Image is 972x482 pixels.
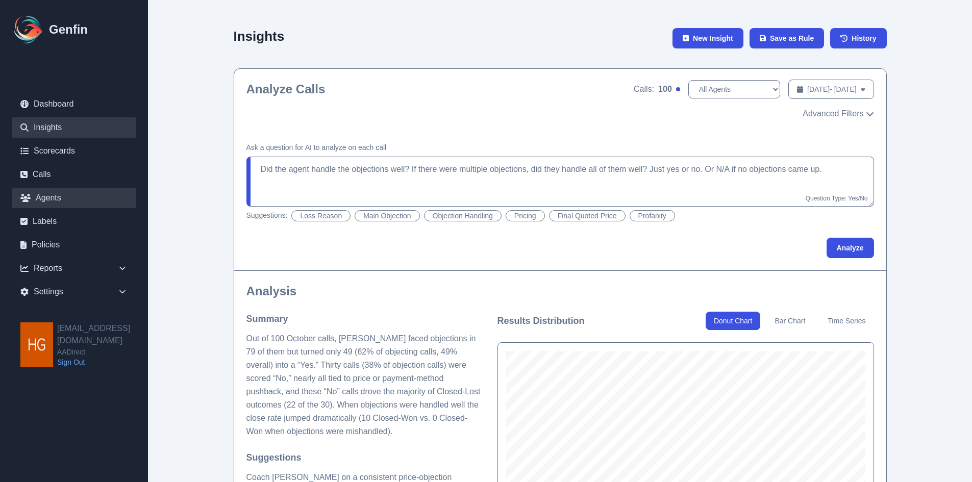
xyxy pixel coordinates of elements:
span: 100 [658,83,672,95]
h4: Summary [246,312,481,326]
button: Pricing [506,210,545,221]
h2: [EMAIL_ADDRESS][DOMAIN_NAME] [57,322,148,347]
div: Reports [12,258,136,278]
a: Labels [12,211,136,232]
span: Calls: [634,83,654,95]
textarea: Did the agent handle the objections well? If there were multiple objections, did they handle all ... [246,157,874,207]
button: Save as Rule [750,28,825,48]
a: Agents [12,188,136,208]
button: [DATE]- [DATE] [788,80,874,99]
h3: Results Distribution [497,314,585,328]
button: Objection Handling [424,210,502,221]
button: Loss Reason [291,210,351,221]
a: Scorecards [12,141,136,161]
a: Calls [12,164,136,185]
span: Question Type: Yes/No [806,195,868,202]
h2: Insights [234,29,285,44]
span: Suggestions: [246,210,288,221]
a: Insights [12,117,136,138]
span: History [852,33,876,43]
h4: Suggestions [246,450,481,465]
button: Donut Chart [706,312,760,330]
span: [DATE] - [DATE] [807,84,857,94]
img: hgarza@aadirect.com [20,322,53,367]
span: AADirect [57,347,148,357]
a: Sign Out [57,357,148,367]
button: Final Quoted Price [549,210,626,221]
button: New Insight [672,28,743,48]
p: Out of 100 October calls, [PERSON_NAME] faced objections in 79 of them but turned only 49 (62% of... [246,332,481,438]
h2: Analysis [246,283,874,299]
button: Main Objection [355,210,419,221]
span: New Insight [693,33,733,43]
button: Analyze [827,238,874,258]
button: Time Series [819,312,874,330]
span: Save as Rule [770,33,814,43]
button: Advanced Filters [803,108,874,120]
img: Logo [12,13,45,46]
span: Advanced Filters [803,108,863,120]
a: History [830,28,886,48]
button: Profanity [630,210,675,221]
h4: Ask a question for AI to analyze on each call [246,142,874,153]
a: Policies [12,235,136,255]
a: Dashboard [12,94,136,114]
div: Settings [12,282,136,302]
h1: Genfin [49,21,88,38]
h2: Analyze Calls [246,81,326,97]
button: Bar Chart [766,312,813,330]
